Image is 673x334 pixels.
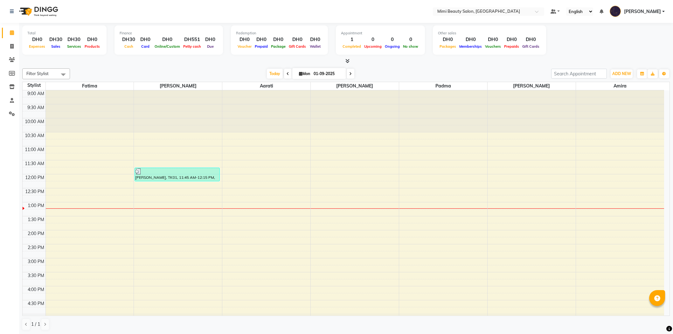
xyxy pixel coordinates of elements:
[26,244,45,251] div: 2:30 PM
[203,36,218,43] div: DH0
[483,44,503,49] span: Vouchers
[26,71,49,76] span: Filter Stylist
[308,36,323,43] div: DH0
[458,36,483,43] div: DH0
[488,82,576,90] span: [PERSON_NAME]
[458,44,483,49] span: Memberships
[401,36,420,43] div: 0
[24,188,45,195] div: 12:30 PM
[50,44,62,49] span: Sales
[138,36,153,43] div: DH0
[287,44,308,49] span: Gift Cards
[624,8,661,15] span: [PERSON_NAME]
[267,69,283,79] span: Today
[383,36,401,43] div: 0
[311,82,399,90] span: [PERSON_NAME]
[253,44,269,49] span: Prepaid
[205,44,215,49] span: Due
[269,36,287,43] div: DH0
[24,160,45,167] div: 11:30 AM
[26,258,45,265] div: 3:00 PM
[123,44,135,49] span: Cash
[135,168,219,181] div: [PERSON_NAME], TK01, 11:45 AM-12:15 PM, Eyebrow Threading
[140,44,151,49] span: Card
[236,36,253,43] div: DH0
[222,82,310,90] span: Aarati
[31,321,40,328] span: 1 / 1
[26,90,45,97] div: 9:00 AM
[27,44,47,49] span: Expenses
[47,36,65,43] div: DH30
[120,36,138,43] div: DH30
[341,44,363,49] span: Completed
[503,36,521,43] div: DH0
[182,36,203,43] div: DH551
[483,36,503,43] div: DH0
[120,31,218,36] div: Finance
[646,309,667,328] iframe: chat widget
[27,31,101,36] div: Total
[611,69,633,78] button: ADD NEW
[26,216,45,223] div: 1:30 PM
[438,36,458,43] div: DH0
[24,132,45,139] div: 10:30 AM
[134,82,222,90] span: [PERSON_NAME]
[83,36,101,43] div: DH0
[341,31,420,36] div: Appointment
[308,44,322,49] span: Wallet
[612,71,631,76] span: ADD NEW
[65,36,83,43] div: DH30
[26,300,45,307] div: 4:30 PM
[24,118,45,125] div: 10:00 AM
[83,44,101,49] span: Products
[438,31,541,36] div: Other sales
[26,230,45,237] div: 2:00 PM
[503,44,521,49] span: Prepaids
[236,44,253,49] span: Voucher
[26,314,45,321] div: 5:00 PM
[253,36,269,43] div: DH0
[363,44,383,49] span: Upcoming
[24,146,45,153] div: 11:00 AM
[26,202,45,209] div: 1:00 PM
[521,44,541,49] span: Gift Cards
[399,82,487,90] span: Padma
[24,174,45,181] div: 12:00 PM
[383,44,401,49] span: Ongoing
[610,6,621,17] img: Lyn
[26,272,45,279] div: 3:30 PM
[46,82,134,90] span: Fatima
[26,286,45,293] div: 4:00 PM
[438,44,458,49] span: Packages
[312,69,343,79] input: 2025-09-01
[16,3,60,20] img: logo
[153,44,182,49] span: Online/Custom
[401,44,420,49] span: No show
[521,36,541,43] div: DH0
[287,36,308,43] div: DH0
[23,82,45,89] div: Stylist
[576,82,664,90] span: Amira
[182,44,203,49] span: Petty cash
[269,44,287,49] span: Package
[26,104,45,111] div: 9:30 AM
[363,36,383,43] div: 0
[551,69,607,79] input: Search Appointment
[66,44,83,49] span: Services
[153,36,182,43] div: DH0
[297,71,312,76] span: Mon
[236,31,323,36] div: Redemption
[27,36,47,43] div: DH0
[341,36,363,43] div: 1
